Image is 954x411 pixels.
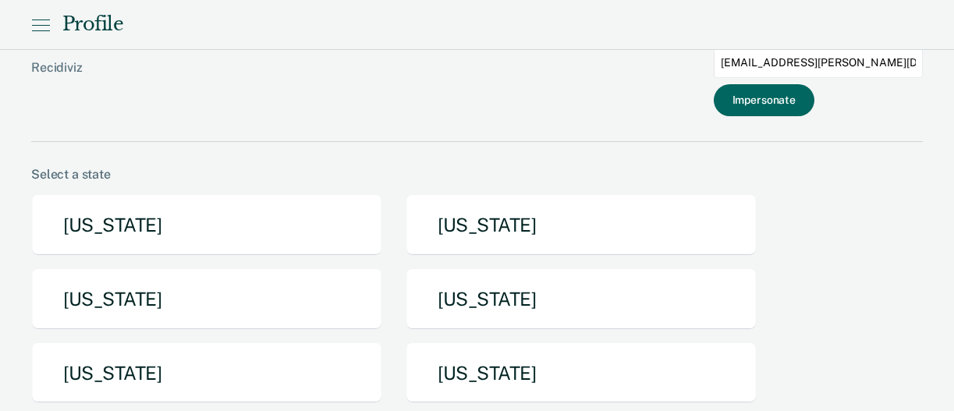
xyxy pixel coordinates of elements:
div: Select a state [31,167,923,182]
button: [US_STATE] [406,342,757,404]
input: Enter an email to impersonate... [714,48,923,78]
button: [US_STATE] [31,342,382,404]
button: [US_STATE] [406,194,757,256]
button: [US_STATE] [31,268,382,330]
button: [US_STATE] [31,194,382,256]
div: Recidiviz [31,60,399,100]
button: [US_STATE] [406,268,757,330]
button: Impersonate [714,84,814,116]
div: Profile [62,13,123,36]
